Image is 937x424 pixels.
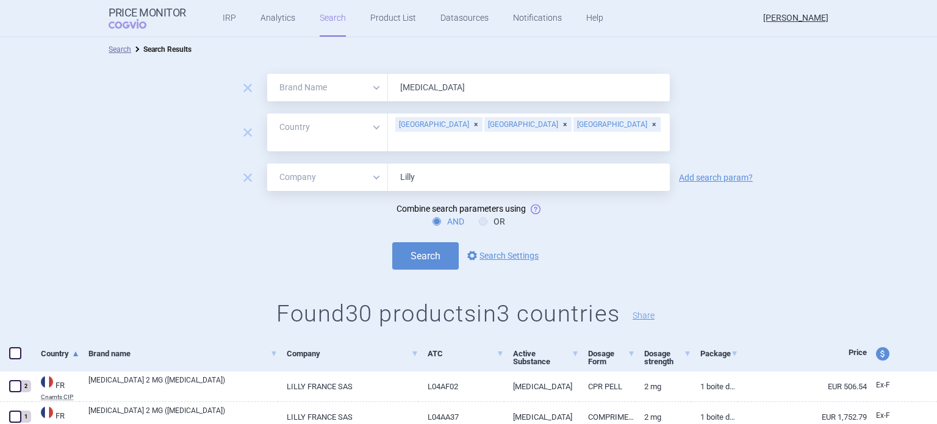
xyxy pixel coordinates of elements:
[287,339,418,368] a: Company
[465,248,539,263] a: Search Settings
[109,7,186,19] strong: Price Monitor
[131,43,192,56] li: Search Results
[418,372,504,401] a: L04AF02
[109,19,163,29] span: COGVIO
[109,7,186,30] a: Price MonitorCOGVIO
[849,348,867,357] span: Price
[109,43,131,56] li: Search
[143,45,192,54] strong: Search Results
[513,339,579,376] a: Active Substance
[41,394,79,400] abbr: Cnamts CIP — Database of National Insurance Fund for Salaried Worker (code CIP), France.
[20,411,31,423] div: 1
[588,339,635,376] a: Dosage Form
[433,215,464,228] label: AND
[691,372,738,401] a: 1 BOITE DE 28, COMPRIMÉS PELLICULÉS
[41,406,53,419] img: France
[700,339,738,368] a: Package
[41,376,53,388] img: France
[738,372,867,401] a: EUR 506.54
[109,45,131,54] a: Search
[579,372,635,401] a: CPR PELL
[679,173,753,182] a: Add search param?
[644,339,691,376] a: Dosage strength
[395,117,483,132] div: [GEOGRAPHIC_DATA]
[633,311,655,320] button: Share
[392,242,459,270] button: Search
[397,204,526,214] span: Combine search parameters using
[428,339,504,368] a: ATC
[876,381,890,389] span: Ex-factory price
[867,376,912,395] a: Ex-F
[88,339,278,368] a: Brand name
[278,372,418,401] a: LILLY FRANCE SAS
[32,375,79,400] a: FRFRCnamts CIP
[573,117,661,132] div: [GEOGRAPHIC_DATA]
[41,339,79,368] a: Country
[504,372,579,401] a: [MEDICAL_DATA]
[20,380,31,392] div: 2
[484,117,572,132] div: [GEOGRAPHIC_DATA]
[635,372,691,401] a: 2 mg
[876,411,890,420] span: Ex-factory price
[479,215,505,228] label: OR
[88,375,278,397] a: [MEDICAL_DATA] 2 MG ([MEDICAL_DATA])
